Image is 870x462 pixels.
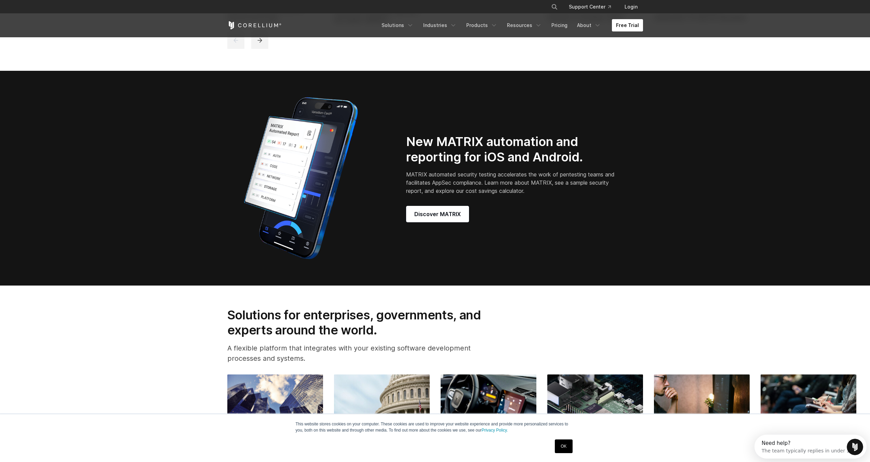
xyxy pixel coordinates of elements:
button: next [251,32,268,49]
p: This website stores cookies on your computer. These cookies are used to improve your website expe... [296,421,575,433]
a: Industries [419,19,461,31]
h2: New MATRIX automation and reporting for iOS and Android. [406,134,617,165]
a: Corellium Home [227,21,282,29]
a: Solutions [377,19,418,31]
div: The team typically replies in under 1h [7,11,98,18]
a: Login [619,1,643,13]
a: About [573,19,605,31]
img: Hardware [547,374,643,434]
a: Privacy Policy. [482,428,508,433]
button: Search [548,1,561,13]
img: Enterprise [227,374,323,434]
div: Navigation Menu [543,1,643,13]
img: Journalism [761,374,856,434]
p: MATRIX automated security testing accelerates the work of pentesting teams and facilitates AppSec... [406,170,617,195]
div: Need help? [7,6,98,11]
span: Discover MATRIX [414,210,461,218]
a: Discover MATRIX [406,206,469,222]
h2: Solutions for enterprises, governments, and experts around the world. [227,307,500,338]
a: Products [462,19,501,31]
iframe: Intercom live chat [847,439,863,455]
a: Pricing [547,19,572,31]
iframe: Intercom live chat discovery launcher [754,435,867,459]
button: previous [227,32,244,49]
a: Free Trial [612,19,643,31]
img: Corellium_MATRIX_Hero_1_1x [227,93,374,264]
a: OK [555,439,572,453]
img: Government [334,374,430,434]
div: Open Intercom Messenger [3,3,118,22]
img: Education [654,374,750,434]
p: A flexible platform that integrates with your existing software development processes and systems. [227,343,500,364]
img: Automotive [441,374,536,434]
div: Navigation Menu [377,19,643,31]
a: Support Center [563,1,616,13]
a: Resources [503,19,546,31]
